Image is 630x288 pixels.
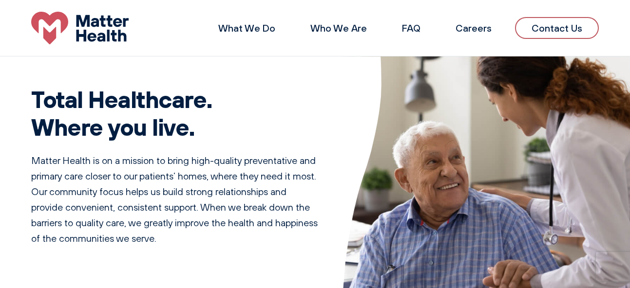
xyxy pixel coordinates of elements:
[310,22,367,34] a: Who We Are
[218,22,275,34] a: What We Do
[456,22,492,34] a: Careers
[402,22,420,34] a: FAQ
[31,85,319,141] h1: Total Healthcare. Where you live.
[515,17,599,39] a: Contact Us
[31,153,319,246] p: Matter Health is on a mission to bring high-quality preventative and primary care closer to our p...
